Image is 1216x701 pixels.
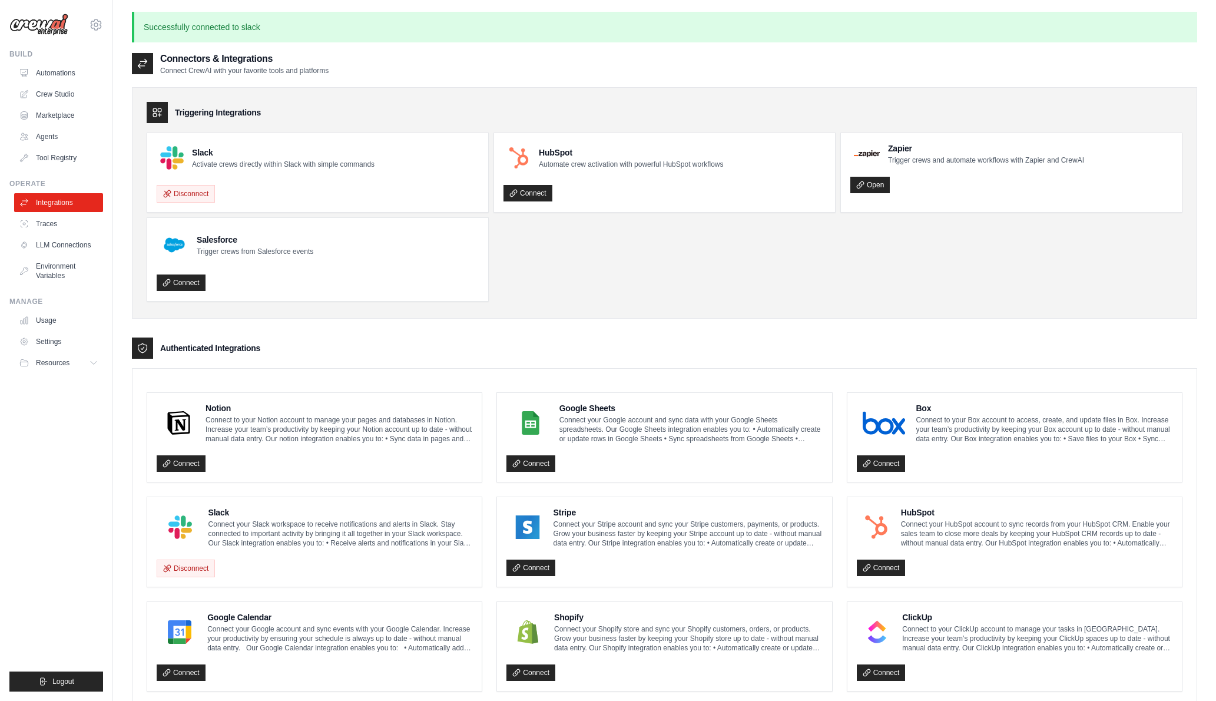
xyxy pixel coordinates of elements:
[207,624,472,653] p: Connect your Google account and sync events with your Google Calendar. Increase your productivity...
[157,664,206,681] a: Connect
[857,455,906,472] a: Connect
[14,353,103,372] button: Resources
[902,611,1172,623] h4: ClickUp
[160,515,200,539] img: Slack Logo
[14,127,103,146] a: Agents
[14,236,103,254] a: LLM Connections
[160,620,199,644] img: Google Calendar Logo
[901,507,1172,518] h4: HubSpot
[854,150,880,157] img: Zapier Logo
[197,247,313,256] p: Trigger crews from Salesforce events
[206,415,472,444] p: Connect to your Notion account to manage your pages and databases in Notion. Increase your team’s...
[175,107,261,118] h3: Triggering Integrations
[192,160,375,169] p: Activate crews directly within Slack with simple commands
[160,146,184,170] img: Slack Logo
[857,560,906,576] a: Connect
[554,507,823,518] h4: Stripe
[160,52,329,66] h2: Connectors & Integrations
[506,455,555,472] a: Connect
[901,520,1172,548] p: Connect your HubSpot account to sync records from your HubSpot CRM. Enable your sales team to clo...
[860,620,894,644] img: ClickUp Logo
[197,234,313,246] h4: Salesforce
[507,146,531,170] img: HubSpot Logo
[510,411,551,435] img: Google Sheets Logo
[9,672,103,692] button: Logout
[902,624,1172,653] p: Connect to your ClickUp account to manage your tasks in [GEOGRAPHIC_DATA]. Increase your team’s p...
[554,520,823,548] p: Connect your Stripe account and sync your Stripe customers, payments, or products. Grow your busi...
[14,85,103,104] a: Crew Studio
[510,515,545,539] img: Stripe Logo
[160,231,188,259] img: Salesforce Logo
[14,332,103,351] a: Settings
[559,415,823,444] p: Connect your Google account and sync data with your Google Sheets spreadsheets. Our Google Sheets...
[916,402,1172,414] h4: Box
[539,160,723,169] p: Automate crew activation with powerful HubSpot workflows
[539,147,723,158] h4: HubSpot
[14,148,103,167] a: Tool Registry
[208,520,473,548] p: Connect your Slack workspace to receive notifications and alerts in Slack. Stay connected to impo...
[559,402,823,414] h4: Google Sheets
[9,179,103,189] div: Operate
[207,611,472,623] h4: Google Calendar
[132,12,1197,42] p: Successfully connected to slack
[206,402,472,414] h4: Notion
[160,411,197,435] img: Notion Logo
[888,156,1084,165] p: Trigger crews and automate workflows with Zapier and CrewAI
[160,342,260,354] h3: Authenticated Integrations
[554,624,823,653] p: Connect your Shopify store and sync your Shopify customers, orders, or products. Grow your busine...
[510,620,546,644] img: Shopify Logo
[857,664,906,681] a: Connect
[14,193,103,212] a: Integrations
[14,257,103,285] a: Environment Variables
[157,455,206,472] a: Connect
[52,677,74,686] span: Logout
[860,515,893,539] img: HubSpot Logo
[503,185,552,201] a: Connect
[9,49,103,59] div: Build
[506,560,555,576] a: Connect
[14,311,103,330] a: Usage
[14,106,103,125] a: Marketplace
[850,177,890,193] a: Open
[157,185,215,203] button: Disconnect
[14,214,103,233] a: Traces
[157,560,215,577] button: Disconnect
[160,66,329,75] p: Connect CrewAI with your favorite tools and platforms
[157,275,206,291] a: Connect
[36,358,69,368] span: Resources
[9,14,68,36] img: Logo
[9,297,103,306] div: Manage
[554,611,823,623] h4: Shopify
[192,147,375,158] h4: Slack
[860,411,908,435] img: Box Logo
[916,415,1172,444] p: Connect to your Box account to access, create, and update files in Box. Increase your team’s prod...
[888,143,1084,154] h4: Zapier
[506,664,555,681] a: Connect
[14,64,103,82] a: Automations
[208,507,473,518] h4: Slack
